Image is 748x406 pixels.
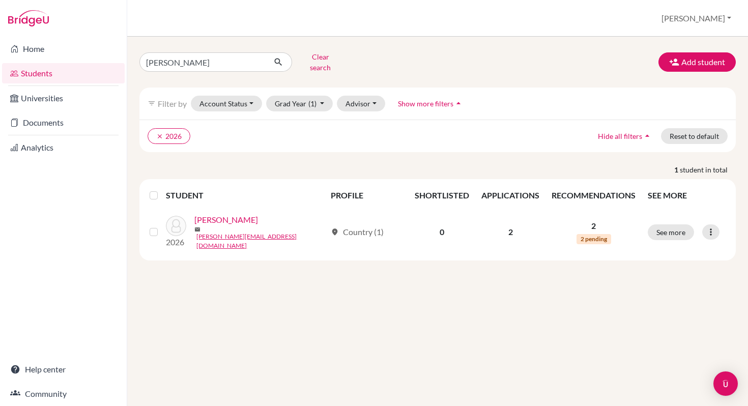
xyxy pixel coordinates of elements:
[331,228,339,236] span: location_on
[156,133,163,140] i: clear
[2,112,125,133] a: Documents
[598,132,642,140] span: Hide all filters
[139,52,266,72] input: Find student by name...
[191,96,262,111] button: Account Status
[475,183,545,208] th: APPLICATIONS
[589,128,661,144] button: Hide all filtersarrow_drop_up
[577,234,611,244] span: 2 pending
[642,183,732,208] th: SEE MORE
[713,371,738,396] div: Open Intercom Messenger
[545,183,642,208] th: RECOMMENDATIONS
[657,9,736,28] button: [PERSON_NAME]
[331,226,384,238] div: Country (1)
[2,39,125,59] a: Home
[8,10,49,26] img: Bridge-U
[2,63,125,83] a: Students
[158,99,187,108] span: Filter by
[2,137,125,158] a: Analytics
[166,216,186,236] img: Cornejo, Derek
[194,214,258,226] a: [PERSON_NAME]
[308,99,317,108] span: (1)
[337,96,385,111] button: Advisor
[398,99,453,108] span: Show more filters
[325,183,409,208] th: PROFILE
[166,183,324,208] th: STUDENT
[674,164,680,175] strong: 1
[453,98,464,108] i: arrow_drop_up
[680,164,736,175] span: student in total
[266,96,333,111] button: Grad Year(1)
[409,183,475,208] th: SHORTLISTED
[661,128,728,144] button: Reset to default
[194,226,200,233] span: mail
[2,88,125,108] a: Universities
[2,384,125,404] a: Community
[196,232,326,250] a: [PERSON_NAME][EMAIL_ADDRESS][DOMAIN_NAME]
[389,96,472,111] button: Show more filtersarrow_drop_up
[658,52,736,72] button: Add student
[552,220,636,232] p: 2
[148,128,190,144] button: clear2026
[148,99,156,107] i: filter_list
[166,236,186,248] p: 2026
[2,359,125,380] a: Help center
[409,208,475,256] td: 0
[648,224,694,240] button: See more
[292,49,349,75] button: Clear search
[642,131,652,141] i: arrow_drop_up
[475,208,545,256] td: 2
